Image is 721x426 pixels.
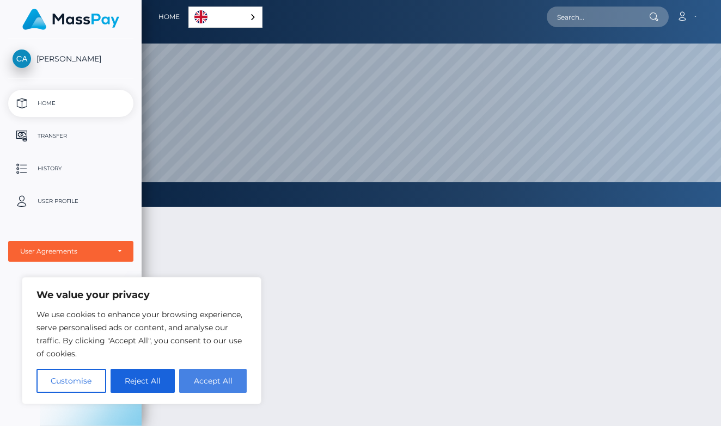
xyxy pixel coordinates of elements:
[8,122,133,150] a: Transfer
[111,369,175,393] button: Reject All
[8,241,133,262] button: User Agreements
[8,90,133,117] a: Home
[188,7,262,28] aside: Language selected: English
[13,160,129,177] p: History
[20,247,109,256] div: User Agreements
[22,9,119,30] img: MassPay
[13,193,129,209] p: User Profile
[36,308,247,360] p: We use cookies to enhance your browsing experience, serve personalised ads or content, and analys...
[13,95,129,112] p: Home
[158,5,180,28] a: Home
[13,128,129,144] p: Transfer
[188,7,262,28] div: Language
[8,54,133,64] span: [PERSON_NAME]
[8,155,133,182] a: History
[22,277,261,404] div: We value your privacy
[8,188,133,215] a: User Profile
[36,288,247,301] p: We value your privacy
[36,369,106,393] button: Customise
[547,7,649,27] input: Search...
[179,369,247,393] button: Accept All
[189,7,262,27] a: English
